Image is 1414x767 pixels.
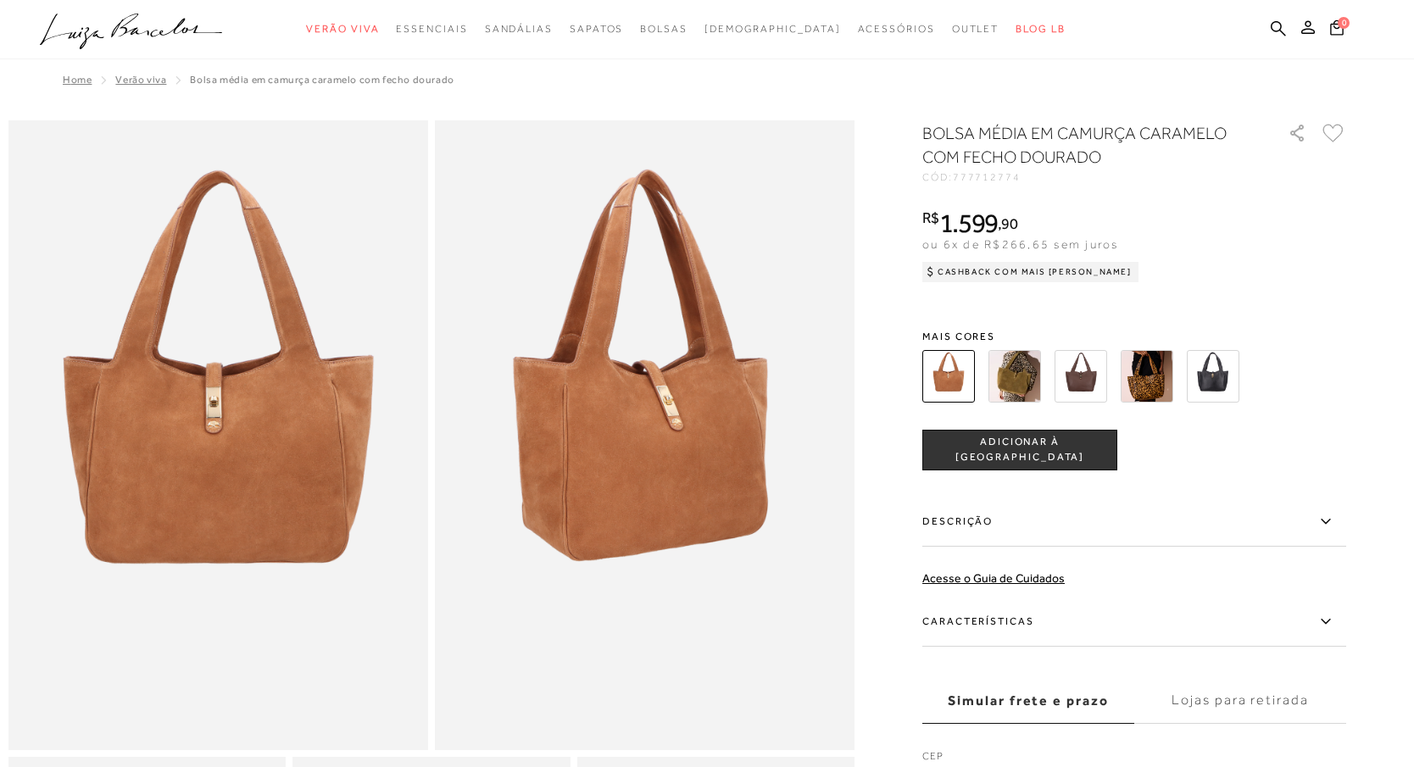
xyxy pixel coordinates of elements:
span: Outlet [952,23,999,35]
span: Acessórios [858,23,935,35]
label: Descrição [922,497,1346,547]
img: image [435,120,855,750]
span: 0 [1338,17,1350,29]
div: Cashback com Mais [PERSON_NAME] [922,262,1138,282]
h1: BOLSA MÉDIA EM CAMURÇA CARAMELO COM FECHO DOURADO [922,121,1240,169]
button: ADICIONAR À [GEOGRAPHIC_DATA] [922,430,1117,470]
span: Mais cores [922,331,1346,342]
span: Bolsas [640,23,688,35]
a: Home [63,74,92,86]
span: Sapatos [570,23,623,35]
a: noSubCategoriesText [570,14,623,45]
a: BLOG LB [1016,14,1065,45]
label: Características [922,597,1346,647]
img: BOLSA MÉDIA EM CAMURÇA CARAMELO COM FECHO DOURADO [922,350,975,403]
img: BOLSA MÉDIA EM COURO CAFÉ COM FECHO DOURADO [1055,350,1107,403]
a: noSubCategoriesText [396,14,467,45]
label: Lojas para retirada [1134,678,1346,724]
a: Acesse o Guia de Cuidados [922,571,1065,585]
span: 90 [1001,214,1017,232]
span: ou 6x de R$266,65 sem juros [922,237,1118,251]
a: noSubCategoriesText [858,14,935,45]
a: noSubCategoriesText [306,14,379,45]
span: Sandálias [485,23,553,35]
span: BOLSA MÉDIA EM CAMURÇA CARAMELO COM FECHO DOURADO [190,74,454,86]
span: Verão Viva [306,23,379,35]
img: BOLSA MÉDIA EM CAMURÇA VERDE ASPARGO COM FECHO DOURADO [988,350,1041,403]
label: Simular frete e prazo [922,678,1134,724]
span: 777712774 [953,171,1021,183]
span: 1.599 [939,208,999,238]
span: Essenciais [396,23,467,35]
button: 0 [1325,19,1349,42]
a: noSubCategoriesText [485,14,553,45]
img: image [8,120,428,750]
span: [DEMOGRAPHIC_DATA] [704,23,841,35]
img: BOLSA MÉDIA EM COURO PRETO COM FECHO DOURADO [1187,350,1239,403]
a: noSubCategoriesText [640,14,688,45]
span: BLOG LB [1016,23,1065,35]
i: , [998,216,1017,231]
a: noSubCategoriesText [952,14,999,45]
i: R$ [922,210,939,225]
a: noSubCategoriesText [704,14,841,45]
img: BOLSA MÉDIA EM COURO ONÇA COM FECHO DOURADO [1121,350,1173,403]
div: CÓD: [922,172,1261,182]
span: ADICIONAR À [GEOGRAPHIC_DATA] [923,435,1116,464]
a: Verão Viva [115,74,166,86]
